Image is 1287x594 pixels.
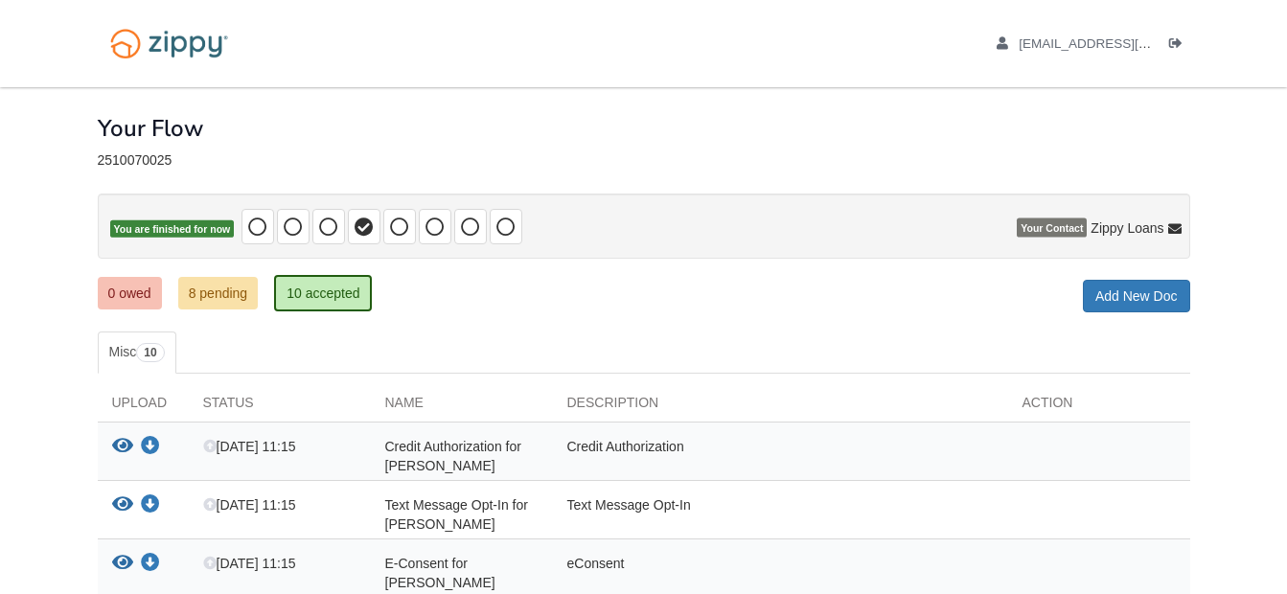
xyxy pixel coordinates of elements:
[385,497,528,532] span: Text Message Opt-In for [PERSON_NAME]
[371,393,553,422] div: Name
[1169,36,1190,56] a: Log out
[385,556,495,590] span: E-Consent for [PERSON_NAME]
[98,331,176,374] a: Misc
[110,220,235,239] span: You are finished for now
[189,393,371,422] div: Status
[112,437,133,457] button: View Credit Authorization for Shari Ajian
[553,495,1008,534] div: Text Message Opt-In
[98,393,189,422] div: Upload
[136,343,164,362] span: 10
[112,495,133,515] button: View Text Message Opt-In for Shari Ajian
[112,554,133,574] button: View E-Consent for Shari Ajian
[141,440,160,455] a: Download Credit Authorization for Shari Ajian
[553,393,1008,422] div: Description
[98,277,162,309] a: 0 owed
[203,556,296,571] span: [DATE] 11:15
[98,116,203,141] h1: Your Flow
[203,497,296,513] span: [DATE] 11:15
[274,275,372,311] a: 10 accepted
[385,439,521,473] span: Credit Authorization for [PERSON_NAME]
[203,439,296,454] span: [DATE] 11:15
[141,557,160,572] a: Download E-Consent for Shari Ajian
[1091,218,1163,238] span: Zippy Loans
[1017,218,1087,238] span: Your Contact
[1083,280,1190,312] a: Add New Doc
[98,19,241,68] img: Logo
[1008,393,1190,422] div: Action
[997,36,1239,56] a: edit profile
[553,437,1008,475] div: Credit Authorization
[141,498,160,514] a: Download Text Message Opt-In for Shari Ajian
[553,554,1008,592] div: eConsent
[98,152,1190,169] div: 2510070025
[1019,36,1238,51] span: shariajian@gmail.com
[178,277,259,309] a: 8 pending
